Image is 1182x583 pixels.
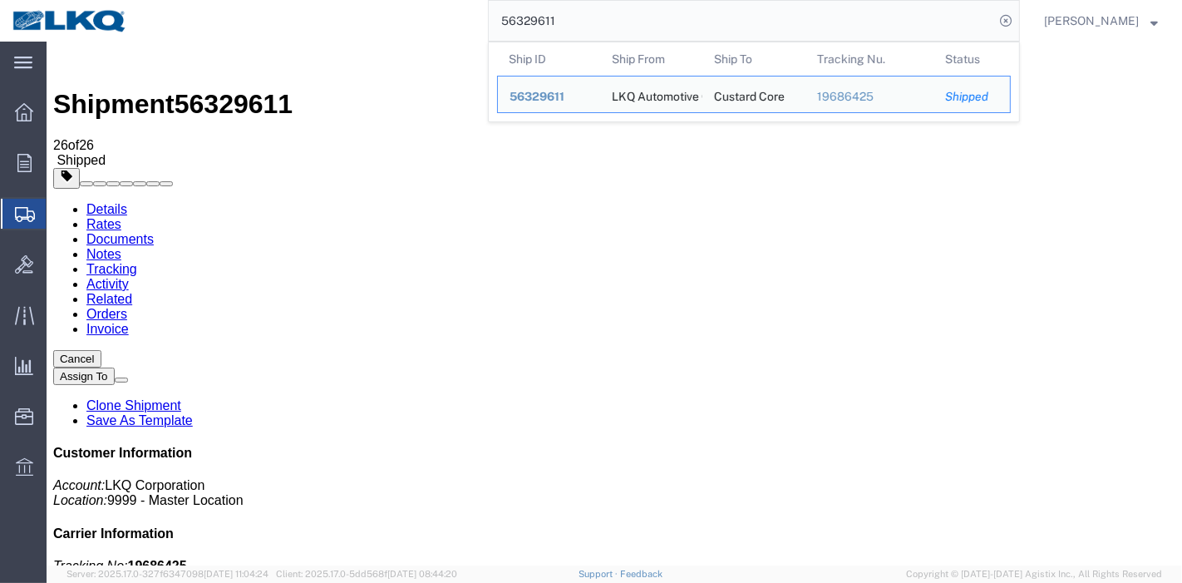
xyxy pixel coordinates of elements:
[204,569,268,579] span: [DATE] 11:04:24
[945,88,998,106] div: Shipped
[12,8,128,33] img: logo
[276,569,457,579] span: Client: 2025.17.0-5dd568f
[497,42,1019,121] table: Search Results
[933,42,1011,76] th: Status
[510,88,589,106] div: 56329611
[1043,11,1159,31] button: [PERSON_NAME]
[620,569,662,579] a: Feedback
[600,42,703,76] th: Ship From
[714,77,785,112] div: Custard Core
[612,77,692,112] div: LKQ Automotive Core Services
[1044,12,1139,30] span: Praveen Nagaraj
[805,42,934,76] th: Tracking Nu.
[66,569,268,579] span: Server: 2025.17.0-327f6347098
[579,569,620,579] a: Support
[47,42,1182,566] iframe: To enrich screen reader interactions, please activate Accessibility in Grammarly extension settings
[817,88,923,106] div: 19686425
[906,567,1162,581] span: Copyright © [DATE]-[DATE] Agistix Inc., All Rights Reserved
[489,1,994,41] input: Search for shipment number, reference number
[387,569,457,579] span: [DATE] 08:44:20
[497,42,600,76] th: Ship ID
[510,90,564,103] span: 56329611
[702,42,805,76] th: Ship To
